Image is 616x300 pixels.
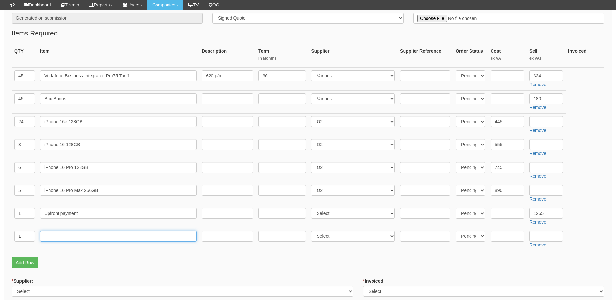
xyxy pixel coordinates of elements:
[529,242,546,247] a: Remove
[256,45,308,67] th: Term
[529,105,546,110] a: Remove
[397,45,453,67] th: Supplier Reference
[453,45,488,67] th: Order Status
[308,45,397,67] th: Supplier
[12,278,33,284] label: Supplier:
[566,45,604,67] th: Invoiced
[363,278,385,284] label: Invoiced:
[38,45,199,67] th: Item
[529,196,546,202] a: Remove
[199,45,256,67] th: Description
[529,151,546,156] a: Remove
[12,45,38,67] th: QTY
[491,56,524,61] small: ex VAT
[527,45,566,67] th: Sell
[488,45,527,67] th: Cost
[529,56,563,61] small: ex VAT
[12,28,58,38] legend: Items Required
[529,128,546,133] a: Remove
[258,56,306,61] small: In Months
[529,219,546,225] a: Remove
[529,174,546,179] a: Remove
[12,257,38,268] a: Add Row
[529,82,546,87] a: Remove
